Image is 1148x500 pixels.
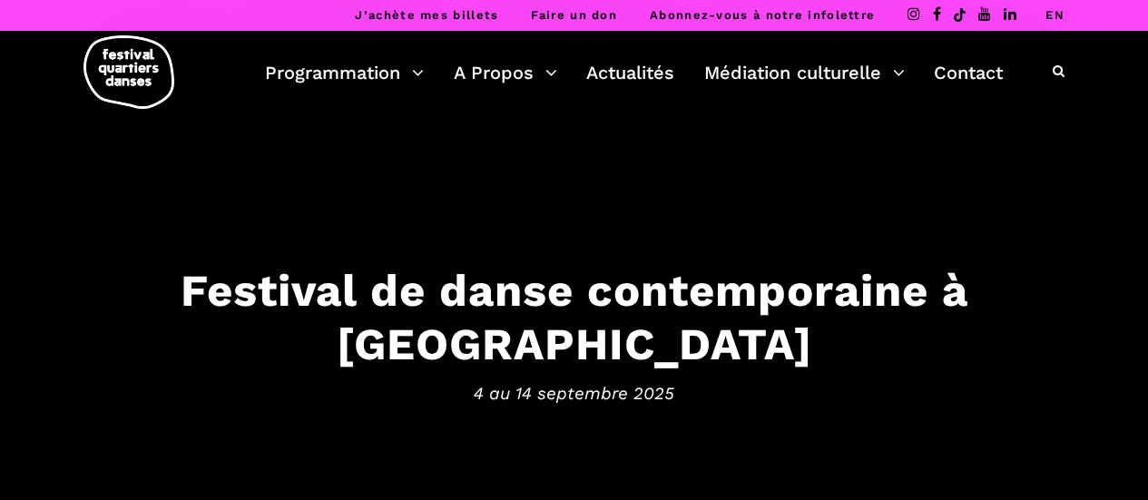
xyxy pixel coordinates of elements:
[1045,8,1065,22] a: EN
[531,8,617,22] a: Faire un don
[18,264,1130,371] h3: Festival de danse contemporaine à [GEOGRAPHIC_DATA]
[265,57,424,88] a: Programmation
[650,8,875,22] a: Abonnez-vous à notre infolettre
[586,57,674,88] a: Actualités
[18,379,1130,407] span: 4 au 14 septembre 2025
[83,35,174,109] img: logo-fqd-med
[704,57,905,88] a: Médiation culturelle
[454,57,557,88] a: A Propos
[934,57,1003,88] a: Contact
[355,8,498,22] a: J’achète mes billets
